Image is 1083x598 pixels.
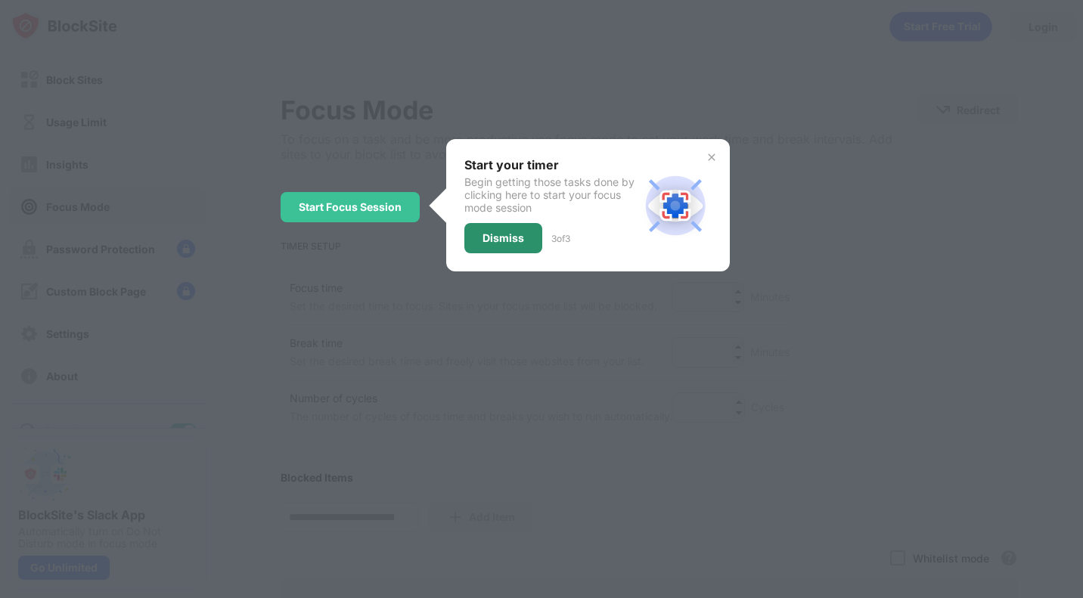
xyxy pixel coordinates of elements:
[464,175,639,214] div: Begin getting those tasks done by clicking here to start your focus mode session
[706,151,718,163] img: x-button.svg
[464,157,639,172] div: Start your timer
[639,169,712,242] img: focus-mode-session.svg
[551,233,570,244] div: 3 of 3
[483,232,524,244] div: Dismiss
[299,201,402,213] div: Start Focus Session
